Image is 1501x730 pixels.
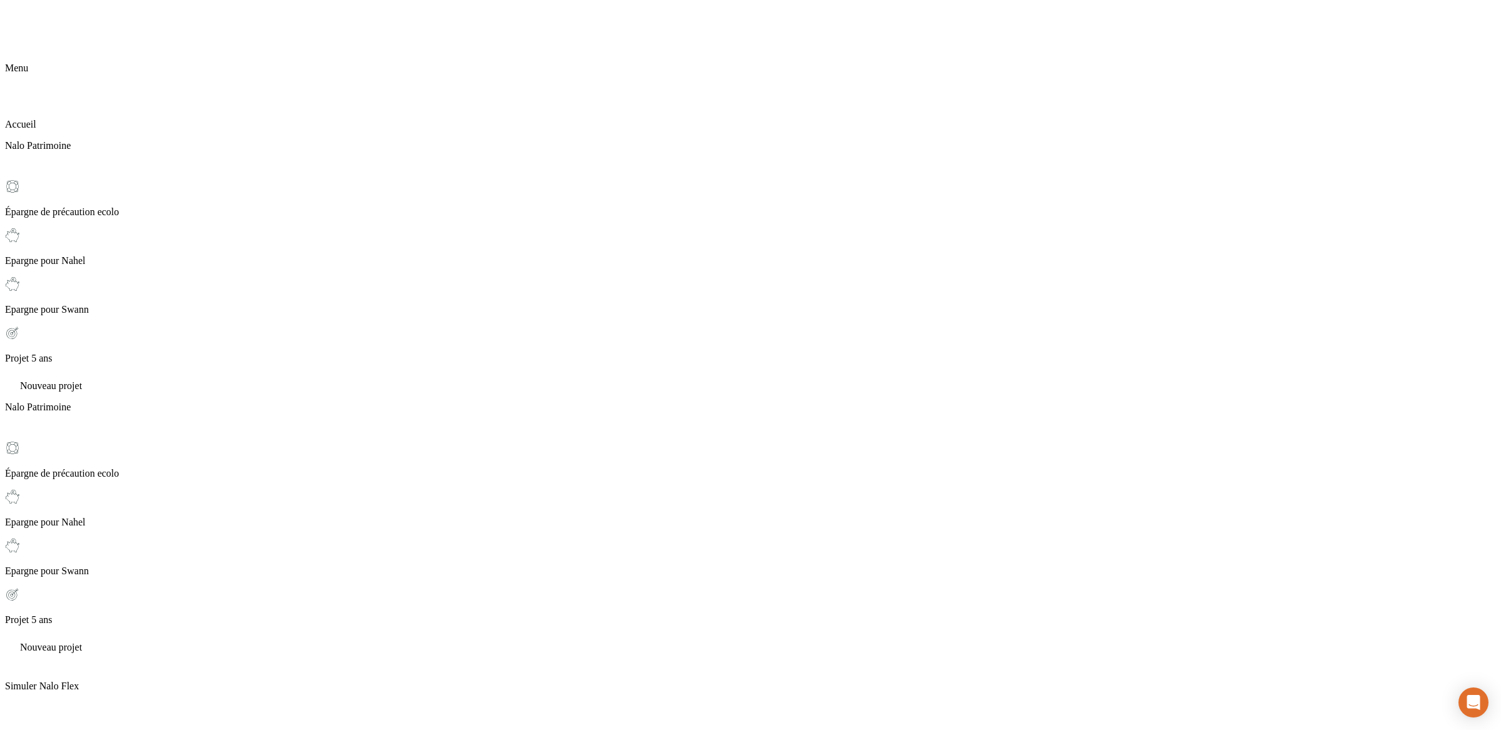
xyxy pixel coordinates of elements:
div: Épargne de précaution ecolo [5,440,1496,479]
p: Epargne pour Swann [5,565,1496,577]
span: Nouveau projet [20,642,82,652]
p: Projet 5 ans [5,353,1496,364]
div: Épargne de précaution ecolo [5,179,1496,218]
p: Simuler Nalo Flex [5,681,1496,692]
div: Nouveau projet [5,374,1496,392]
p: Accueil [5,119,1496,130]
div: Projet 5 ans [5,587,1496,626]
p: Épargne de précaution ecolo [5,468,1496,479]
div: Epargne pour Swann [5,276,1496,315]
p: Épargne de précaution ecolo [5,206,1496,218]
div: Projet 5 ans [5,325,1496,364]
span: Nouveau projet [20,380,82,391]
div: Epargne pour Nahel [5,228,1496,266]
span: Menu [5,63,28,73]
div: Simuler Nalo Flex [5,653,1496,692]
div: Epargne pour Swann [5,538,1496,577]
p: Projet 5 ans [5,614,1496,626]
p: Nalo Patrimoine [5,140,1496,151]
p: Epargne pour Nahel [5,255,1496,266]
p: Epargne pour Nahel [5,517,1496,528]
div: Accueil [5,91,1496,130]
div: Open Intercom Messenger [1458,687,1488,717]
div: Epargne pour Nahel [5,489,1496,528]
div: Nouveau projet [5,636,1496,653]
p: Nalo Patrimoine [5,402,1496,413]
p: Epargne pour Swann [5,304,1496,315]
